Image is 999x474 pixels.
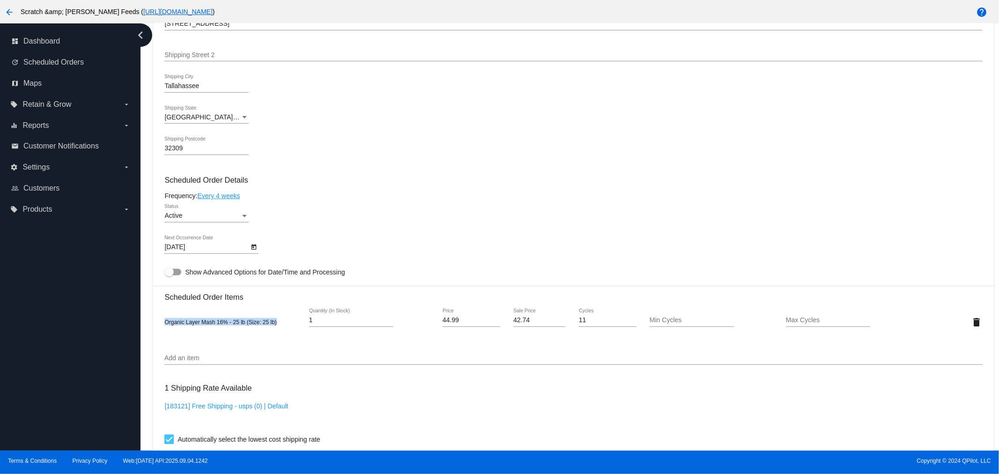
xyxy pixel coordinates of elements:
i: map [11,80,19,87]
h3: Scheduled Order Items [164,286,982,302]
input: Price [443,317,500,324]
input: Min Cycles [650,317,734,324]
i: dashboard [11,37,19,45]
mat-icon: arrow_back [4,7,15,18]
a: email Customer Notifications [11,139,130,154]
span: Reports [22,121,49,130]
span: [GEOGRAPHIC_DATA] | [US_STATE] [164,113,274,121]
mat-icon: delete [971,317,982,328]
input: Shipping Street 1 [164,20,982,28]
a: Web:[DATE] API:2025.09.04.1242 [123,458,208,464]
span: Scratch &amp; [PERSON_NAME] Feeds ( ) [21,8,215,15]
span: Retain & Grow [22,100,71,109]
a: [183121] Free Shipping - usps (0) | Default [164,402,288,410]
input: Next Occurrence Date [164,244,249,251]
span: Products [22,205,52,214]
a: Every 4 weeks [197,192,240,200]
input: Add an item [164,355,982,362]
i: settings [10,163,18,171]
i: arrow_drop_down [123,163,130,171]
input: Shipping Street 2 [164,52,982,59]
i: update [11,59,19,66]
mat-icon: help [976,7,987,18]
a: map Maps [11,76,130,91]
input: Cycles [579,317,636,324]
h3: 1 Shipping Rate Available [164,378,252,398]
span: Customer Notifications [23,142,99,150]
div: Frequency: [164,192,982,200]
a: update Scheduled Orders [11,55,130,70]
span: Settings [22,163,50,171]
i: arrow_drop_down [123,206,130,213]
mat-select: Shipping State [164,114,249,121]
i: arrow_drop_down [123,122,130,129]
i: chevron_left [133,28,148,43]
span: Automatically select the lowest cost shipping rate [178,434,320,445]
span: Organic Layer Mash 16% - 25 lb (Size: 25 lb) [164,319,276,326]
span: Show Advanced Options for Date/Time and Processing [185,267,345,277]
i: people_outline [11,185,19,192]
a: Terms & Conditions [8,458,57,464]
a: people_outline Customers [11,181,130,196]
i: email [11,142,19,150]
i: arrow_drop_down [123,101,130,108]
span: Copyright © 2024 QPilot, LLC [508,458,991,464]
span: Customers [23,184,59,193]
i: equalizer [10,122,18,129]
a: [URL][DOMAIN_NAME] [143,8,213,15]
span: Scheduled Orders [23,58,84,67]
input: Sale Price [513,317,565,324]
span: Maps [23,79,42,88]
input: Max Cycles [786,317,870,324]
mat-select: Status [164,212,249,220]
span: Dashboard [23,37,60,45]
span: Active [164,212,182,219]
i: local_offer [10,101,18,108]
input: Quantity (In Stock) [309,317,393,324]
input: Shipping City [164,82,249,90]
button: Open calendar [249,242,259,252]
input: Shipping Postcode [164,145,249,152]
h3: Scheduled Order Details [164,176,982,185]
i: local_offer [10,206,18,213]
a: dashboard Dashboard [11,34,130,49]
a: Privacy Policy [73,458,108,464]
